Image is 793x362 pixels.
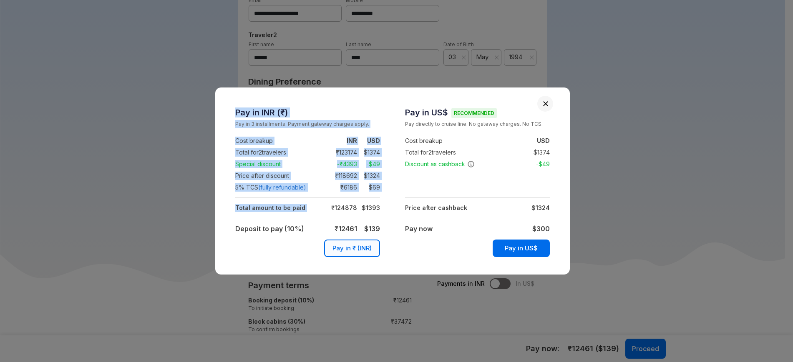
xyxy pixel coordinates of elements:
td: Cost breakup [405,135,492,147]
strong: USD [537,137,550,144]
td: ₹ 123174 [322,147,357,157]
button: Pay in US$ [493,240,550,257]
td: -$ 49 [527,159,550,169]
button: Close [543,101,549,107]
span: Discount as cashback [405,160,475,168]
td: -$ 49 [357,159,380,169]
strong: ₹ 12461 [335,225,357,233]
button: Pay in ₹ (INR) [324,240,380,257]
strong: $ 300 [532,225,550,233]
td: Total for 2 travelers [405,147,492,158]
strong: Total amount to be paid [235,204,305,211]
small: Pay directly to cruise line. No gateway charges. No TCS. [405,120,550,128]
strong: $ 1324 [531,204,550,211]
td: Special discount [235,158,322,170]
td: ₹ 6186 [322,182,357,192]
strong: Pay now [405,225,433,233]
span: Recommended [451,108,497,118]
h3: Pay in INR (₹) [235,107,380,117]
td: Price after discount [235,170,322,182]
strong: ₹ 124878 [331,204,357,211]
td: $ 69 [357,182,380,192]
strong: Price after cashback [405,204,467,211]
td: 5 % TCS [235,182,322,193]
td: Total for 2 travelers [235,147,322,158]
strong: INR [347,137,357,144]
td: $ 1374 [527,147,550,157]
strong: $ 1393 [362,204,380,211]
td: -₹ 4393 [322,159,357,169]
strong: $ 139 [364,225,380,233]
h3: Pay in US$ [405,107,550,117]
td: Cost breakup [235,135,322,147]
td: ₹ 118692 [322,171,357,181]
strong: USD [367,137,380,144]
td: $ 1324 [357,171,380,181]
strong: Deposit to pay (10%) [235,225,304,233]
td: $ 1374 [357,147,380,157]
span: (fully refundable) [258,183,306,192]
small: Pay in 3 installments. Payment gateway charges apply. [235,120,380,128]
